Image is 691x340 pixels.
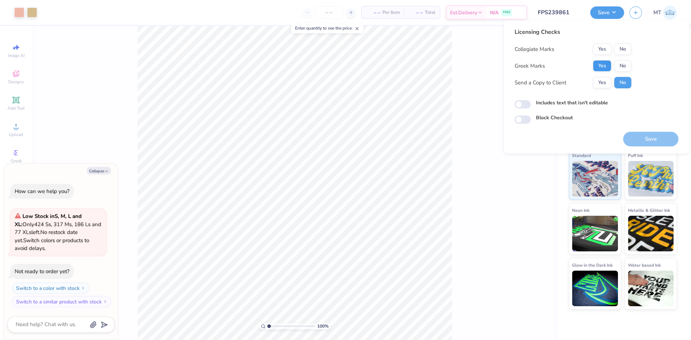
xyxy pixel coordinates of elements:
[8,79,24,85] span: Designs
[317,323,329,329] span: 100 %
[15,213,82,228] strong: Low Stock in S, M, L and XL :
[382,9,400,16] span: Per Item
[628,261,661,269] span: Water based Ink
[614,43,631,55] button: No
[12,282,89,294] button: Switch to a color with stock
[614,60,631,72] button: No
[514,62,545,70] div: Greek Marks
[15,268,69,275] div: Not ready to order yet?
[572,206,589,214] span: Neon Ink
[9,132,23,137] span: Upload
[536,114,572,121] label: Block Checkout
[590,6,624,19] button: Save
[628,161,674,197] img: Puff Ink
[614,77,631,88] button: No
[593,43,611,55] button: Yes
[572,161,618,197] img: Standard
[11,158,22,164] span: Greek
[15,188,69,195] div: How can we help you?
[653,6,677,20] a: MT
[572,261,613,269] span: Glow in the Dark Ink
[87,167,111,174] button: Collapse
[628,216,674,251] img: Metallic & Glitter Ink
[450,9,477,16] span: Est. Delivery
[490,9,499,16] span: N/A
[628,206,670,214] span: Metallic & Glitter Ink
[15,213,101,252] span: Only 424 Ss, 317 Ms, 186 Ls and 77 XLs left. Switch colors or products to avoid delays.
[103,299,107,304] img: Switch to a similar product with stock
[15,229,78,244] span: No restock date yet.
[653,9,661,17] span: MT
[572,271,618,306] img: Glow in the Dark Ink
[366,9,380,16] span: – –
[7,105,25,111] span: Add Text
[291,23,363,33] div: Enter quantity to see the price.
[663,6,677,20] img: Michelle Tapire
[536,99,608,106] label: Includes text that isn't editable
[408,9,423,16] span: – –
[514,45,554,53] div: Collegiate Marks
[532,5,585,20] input: Untitled Design
[12,296,111,307] button: Switch to a similar product with stock
[628,271,674,306] img: Water based Ink
[628,152,643,159] span: Puff Ink
[572,152,591,159] span: Standard
[503,10,510,15] span: FREE
[425,9,435,16] span: Total
[315,6,343,19] input: – –
[514,28,631,36] div: Licensing Checks
[514,79,566,87] div: Send a Copy to Client
[593,77,611,88] button: Yes
[593,60,611,72] button: Yes
[8,53,25,58] span: Image AI
[81,286,85,290] img: Switch to a color with stock
[572,216,618,251] img: Neon Ink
